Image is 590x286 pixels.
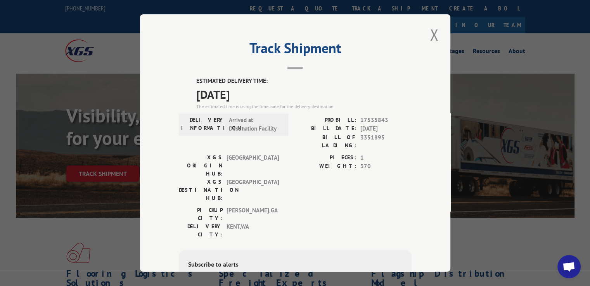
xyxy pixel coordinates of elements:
[227,177,279,202] span: [GEOGRAPHIC_DATA]
[295,162,356,171] label: WEIGHT:
[196,85,412,103] span: [DATE]
[295,153,356,162] label: PIECES:
[360,153,412,162] span: 1
[557,255,581,278] a: Open chat
[360,162,412,171] span: 370
[227,153,279,177] span: [GEOGRAPHIC_DATA]
[360,124,412,133] span: [DATE]
[179,43,412,57] h2: Track Shipment
[179,177,223,202] label: XGS DESTINATION HUB:
[227,222,279,238] span: KENT , WA
[295,115,356,124] label: PROBILL:
[229,115,281,133] span: Arrived at Destination Facility
[181,115,225,133] label: DELIVERY INFORMATION:
[196,77,412,86] label: ESTIMATED DELIVERY TIME:
[427,24,441,45] button: Close modal
[360,133,412,149] span: 3351895
[179,153,223,177] label: XGS ORIGIN HUB:
[295,133,356,149] label: BILL OF LADING:
[295,124,356,133] label: BILL DATE:
[188,259,402,270] div: Subscribe to alerts
[196,103,412,110] div: The estimated time is using the time zone for the delivery destination.
[179,206,223,222] label: PICKUP CITY:
[360,115,412,124] span: 17535843
[227,206,279,222] span: [PERSON_NAME] , GA
[179,222,223,238] label: DELIVERY CITY:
